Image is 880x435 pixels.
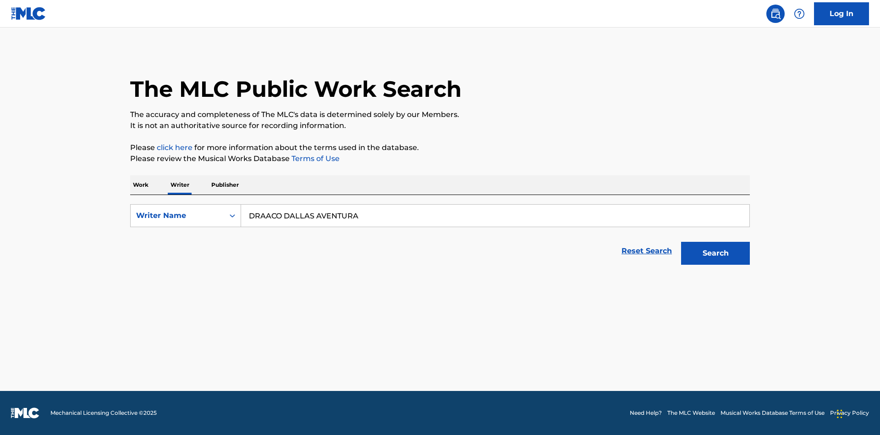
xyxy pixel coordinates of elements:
div: Drag [837,400,842,428]
div: Writer Name [136,210,219,221]
a: Public Search [766,5,785,23]
p: Work [130,175,151,195]
h1: The MLC Public Work Search [130,75,462,103]
a: Reset Search [617,241,676,261]
p: The accuracy and completeness of The MLC's data is determined solely by our Members. [130,109,750,120]
a: Terms of Use [290,154,340,163]
p: Please review the Musical Works Database [130,153,750,164]
p: Please for more information about the terms used in the database. [130,142,750,153]
a: Need Help? [630,409,662,417]
img: help [794,8,805,19]
a: Privacy Policy [830,409,869,417]
a: click here [157,143,192,152]
img: MLC Logo [11,7,46,20]
span: Mechanical Licensing Collective © 2025 [50,409,157,417]
p: Publisher [209,175,242,195]
form: Search Form [130,204,750,269]
p: It is not an authoritative source for recording information. [130,120,750,131]
a: The MLC Website [667,409,715,417]
p: Writer [168,175,192,195]
a: Musical Works Database Terms of Use [720,409,825,417]
div: Help [790,5,808,23]
a: Log In [814,2,869,25]
iframe: Chat Widget [834,391,880,435]
img: logo [11,407,39,418]
button: Search [681,242,750,265]
img: search [770,8,781,19]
